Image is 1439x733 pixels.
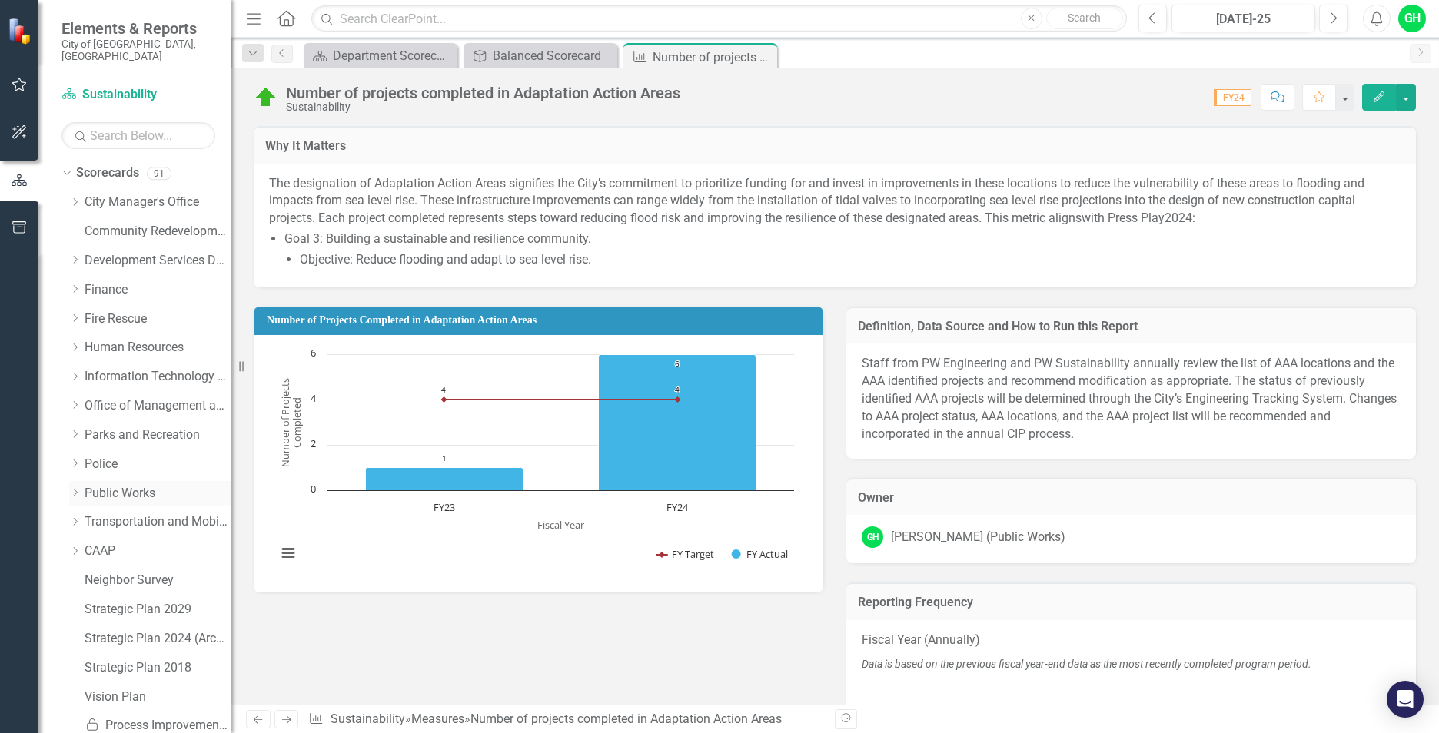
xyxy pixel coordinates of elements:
[470,711,782,726] div: Number of projects completed in Adaptation Action Areas
[85,630,231,648] a: Strategic Plan 2024 (Archive)
[366,355,756,491] g: FY Actual, series 2 of 2. Bar series with 2 bars.
[858,320,1404,333] h3: Definition, Data Source and How to Run this Report
[858,595,1404,609] h3: Reporting Frequency
[666,500,689,514] text: FY24
[308,711,823,728] div: » »
[286,101,680,113] div: Sustainability
[265,139,1404,153] h3: Why It Matters
[61,86,215,104] a: Sustainability
[85,223,231,240] a: Community Redevelopment Agency
[331,711,405,726] a: Sustainability
[333,46,454,65] div: Department Scorecard
[85,572,231,589] a: Neighbor Survey
[891,529,1065,546] div: [PERSON_NAME] (Public Works)
[441,396,447,403] path: FY23, 4. FY Target.
[85,688,231,706] a: Vision Plan
[85,601,231,619] a: Strategic Plan 2029
[493,46,613,65] div: Balanced Scorecard
[85,194,231,211] a: City Manager's Office
[675,384,680,395] text: 4
[311,391,317,405] text: 4
[862,658,1311,670] em: Data is based on the previous fiscal year-end data as the most recently completed program period.
[267,314,816,326] h3: Number of Projects Completed in Adaptation Action Areas
[311,482,316,496] text: 0
[1214,89,1251,106] span: FY24
[1398,5,1426,32] button: GH
[85,281,231,299] a: Finance
[441,396,681,403] g: FY Target, series 1 of 2. Line with 2 data points.
[85,456,231,473] a: Police
[858,491,1404,505] h3: Owner
[85,310,231,328] a: Fire Rescue
[85,252,231,270] a: Development Services Department
[85,368,231,386] a: Information Technology Services
[76,164,139,182] a: Scorecards
[147,167,171,180] div: 91
[278,378,304,467] text: Number of Projects Completed
[1177,10,1310,28] div: [DATE]-25
[8,18,35,45] img: ClearPoint Strategy
[862,632,1401,652] p: Fiscal Year (Annually)
[442,453,447,463] text: 1
[307,46,454,65] a: Department Scorecard
[277,542,299,564] button: View chart menu, Chart
[269,175,1401,228] p: The designation of Adaptation Action Areas signifies the City’s commitment to prioritize funding ...
[411,711,464,726] a: Measures
[61,122,215,149] input: Search Below...
[1046,8,1123,29] button: Search
[1082,211,1165,225] span: with Press Play
[599,355,756,491] path: FY24, 6. FY Actual.
[286,85,680,101] div: Number of projects completed in Adaptation Action Areas
[1171,5,1315,32] button: [DATE]-25
[85,485,231,502] a: Public Works
[269,347,808,577] div: Chart. Highcharts interactive chart.
[85,542,231,560] a: CAAP
[434,500,455,514] text: FY23
[1068,12,1101,24] span: Search
[862,355,1401,443] p: Staff from PW Engineering and PW Sustainability annually review the list of AAA locations and the...
[85,513,231,531] a: Transportation and Mobility
[85,397,231,415] a: Office of Management and Budget
[675,396,681,403] path: FY24, 4. FY Target.
[862,526,883,548] div: GH
[656,547,715,561] button: Show FY Target
[537,518,585,532] text: Fiscal Year
[85,426,231,444] a: Parks and Recreation
[732,547,788,561] button: Show FY Actual
[311,5,1127,32] input: Search ClearPoint...
[269,347,802,577] svg: Interactive chart
[441,384,446,395] text: 4
[1387,681,1424,718] div: Open Intercom Messenger
[284,231,1401,269] li: Goal 3: Building a sustainable and resilience community.
[653,48,773,67] div: Number of projects completed in Adaptation Action Areas
[254,85,278,110] img: Proceeding as Planned
[675,358,680,369] text: 6
[311,346,316,360] text: 6
[85,339,231,357] a: Human Resources
[61,19,215,38] span: Elements & Reports
[85,659,231,677] a: Strategic Plan 2018
[467,46,613,65] a: Balanced Scorecard
[61,38,215,63] small: City of [GEOGRAPHIC_DATA], [GEOGRAPHIC_DATA]
[366,468,523,491] path: FY23, 1. FY Actual.
[311,436,316,450] text: 2
[300,251,1401,269] li: Objective: Reduce flooding and adapt to sea level rise.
